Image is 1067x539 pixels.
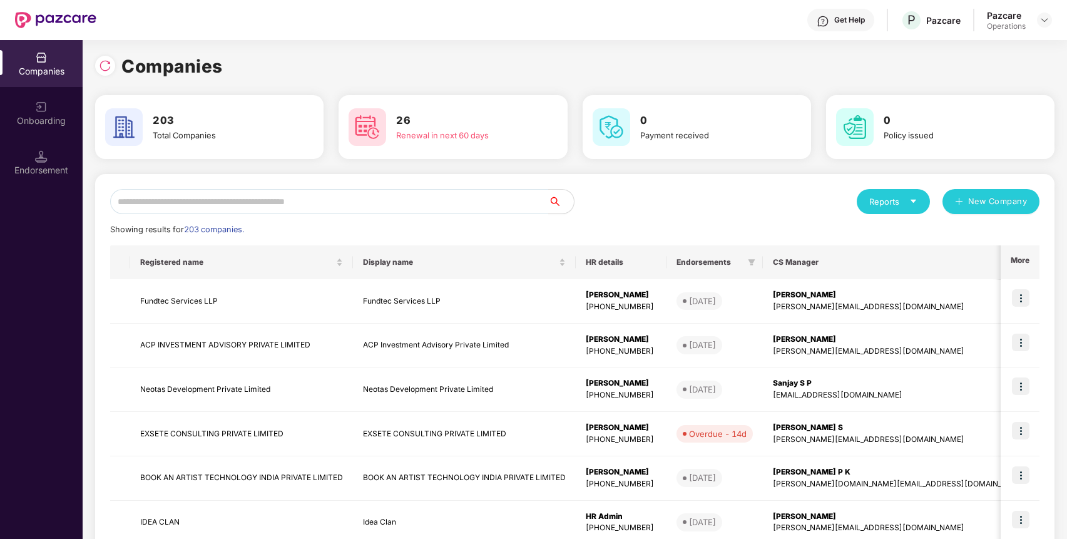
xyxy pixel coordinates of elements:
div: Total Companies [153,129,288,141]
img: icon [1012,334,1029,351]
th: Display name [353,245,576,279]
h3: 0 [640,113,776,129]
div: [PHONE_NUMBER] [586,434,656,446]
h1: Companies [121,53,223,80]
td: EXSETE CONSULTING PRIVATE LIMITED [353,412,576,456]
div: [PHONE_NUMBER] [586,478,656,490]
span: filter [745,255,758,270]
div: Get Help [834,15,865,25]
img: svg+xml;base64,PHN2ZyB4bWxucz0iaHR0cDovL3d3dy53My5vcmcvMjAwMC9zdmciIHdpZHRoPSI2MCIgaGVpZ2h0PSI2MC... [349,108,386,146]
div: Operations [987,21,1026,31]
span: Endorsements [676,257,743,267]
td: Fundtec Services LLP [353,279,576,324]
img: svg+xml;base64,PHN2ZyBpZD0iRHJvcGRvd24tMzJ4MzIiIHhtbG5zPSJodHRwOi8vd3d3LnczLm9yZy8yMDAwL3N2ZyIgd2... [1039,15,1049,25]
div: [PERSON_NAME][EMAIL_ADDRESS][DOMAIN_NAME] [773,434,1026,446]
img: icon [1012,466,1029,484]
div: [PERSON_NAME][DOMAIN_NAME][EMAIL_ADDRESS][DOMAIN_NAME] [773,478,1026,490]
div: Overdue - 14d [689,428,747,440]
span: Display name [363,257,556,267]
td: Neotas Development Private Limited [353,367,576,412]
div: [PERSON_NAME][EMAIL_ADDRESS][DOMAIN_NAME] [773,522,1026,534]
div: [PHONE_NUMBER] [586,522,656,534]
img: icon [1012,422,1029,439]
div: Reports [869,195,917,208]
span: New Company [968,195,1028,208]
img: svg+xml;base64,PHN2ZyB4bWxucz0iaHR0cDovL3d3dy53My5vcmcvMjAwMC9zdmciIHdpZHRoPSI2MCIgaGVpZ2h0PSI2MC... [593,108,630,146]
td: BOOK AN ARTIST TECHNOLOGY INDIA PRIVATE LIMITED [353,456,576,501]
div: [PHONE_NUMBER] [586,301,656,313]
th: HR details [576,245,666,279]
button: search [548,189,574,214]
h3: 203 [153,113,288,129]
div: Renewal in next 60 days [396,129,532,141]
div: [PERSON_NAME] [586,377,656,389]
span: caret-down [909,197,917,205]
td: Fundtec Services LLP [130,279,353,324]
div: [PERSON_NAME] [773,511,1026,523]
td: Neotas Development Private Limited [130,367,353,412]
div: [PERSON_NAME] S [773,422,1026,434]
img: svg+xml;base64,PHN2ZyBpZD0iUmVsb2FkLTMyeDMyIiB4bWxucz0iaHR0cDovL3d3dy53My5vcmcvMjAwMC9zdmciIHdpZH... [99,59,111,72]
td: BOOK AN ARTIST TECHNOLOGY INDIA PRIVATE LIMITED [130,456,353,501]
div: [DATE] [689,516,716,528]
img: svg+xml;base64,PHN2ZyBpZD0iQ29tcGFuaWVzIiB4bWxucz0iaHR0cDovL3d3dy53My5vcmcvMjAwMC9zdmciIHdpZHRoPS... [35,51,48,64]
span: CS Manager [773,257,1016,267]
span: filter [748,259,755,266]
div: [PERSON_NAME][EMAIL_ADDRESS][DOMAIN_NAME] [773,346,1026,357]
div: [PERSON_NAME] [586,422,656,434]
h3: 26 [396,113,532,129]
span: plus [955,197,963,207]
th: Registered name [130,245,353,279]
div: [PERSON_NAME] [773,334,1026,346]
span: Showing results for [110,225,244,234]
img: svg+xml;base64,PHN2ZyB4bWxucz0iaHR0cDovL3d3dy53My5vcmcvMjAwMC9zdmciIHdpZHRoPSI2MCIgaGVpZ2h0PSI2MC... [105,108,143,146]
div: Pazcare [926,14,961,26]
div: [DATE] [689,383,716,396]
div: Policy issued [884,129,1019,141]
div: [DATE] [689,471,716,484]
img: svg+xml;base64,PHN2ZyB4bWxucz0iaHR0cDovL3d3dy53My5vcmcvMjAwMC9zdmciIHdpZHRoPSI2MCIgaGVpZ2h0PSI2MC... [836,108,874,146]
div: [PHONE_NUMBER] [586,389,656,401]
span: search [548,197,574,207]
span: P [907,13,916,28]
h3: 0 [884,113,1019,129]
div: Pazcare [987,9,1026,21]
div: [EMAIL_ADDRESS][DOMAIN_NAME] [773,389,1026,401]
td: ACP Investment Advisory Private Limited [353,324,576,368]
div: HR Admin [586,511,656,523]
td: EXSETE CONSULTING PRIVATE LIMITED [130,412,353,456]
div: [PERSON_NAME] [586,289,656,301]
div: [PERSON_NAME] [586,466,656,478]
th: More [1001,245,1039,279]
div: [PHONE_NUMBER] [586,346,656,357]
button: plusNew Company [942,189,1039,214]
img: svg+xml;base64,PHN2ZyB3aWR0aD0iMjAiIGhlaWdodD0iMjAiIHZpZXdCb3g9IjAgMCAyMCAyMCIgZmlsbD0ibm9uZSIgeG... [35,101,48,113]
span: 203 companies. [184,225,244,234]
img: svg+xml;base64,PHN2ZyBpZD0iSGVscC0zMngzMiIgeG1sbnM9Imh0dHA6Ly93d3cudzMub3JnLzIwMDAvc3ZnIiB3aWR0aD... [817,15,829,28]
td: ACP INVESTMENT ADVISORY PRIVATE LIMITED [130,324,353,368]
img: icon [1012,289,1029,307]
div: Sanjay S P [773,377,1026,389]
img: svg+xml;base64,PHN2ZyB3aWR0aD0iMTQuNSIgaGVpZ2h0PSIxNC41IiB2aWV3Qm94PSIwIDAgMTYgMTYiIGZpbGw9Im5vbm... [35,150,48,163]
div: [PERSON_NAME] P K [773,466,1026,478]
img: icon [1012,377,1029,395]
div: [PERSON_NAME][EMAIL_ADDRESS][DOMAIN_NAME] [773,301,1026,313]
div: [DATE] [689,339,716,351]
div: Payment received [640,129,776,141]
span: Registered name [140,257,334,267]
div: [PERSON_NAME] [773,289,1026,301]
div: [DATE] [689,295,716,307]
img: New Pazcare Logo [15,12,96,28]
img: icon [1012,511,1029,528]
div: [PERSON_NAME] [586,334,656,346]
